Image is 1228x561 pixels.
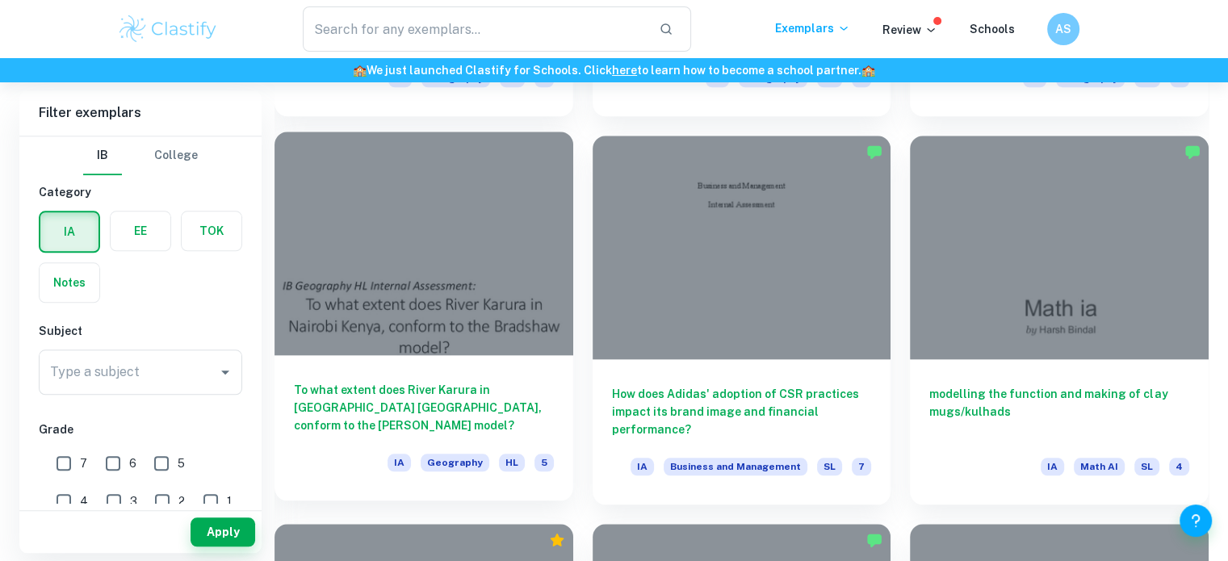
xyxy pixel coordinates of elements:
[182,211,241,250] button: TOK
[39,322,242,340] h6: Subject
[3,61,1225,79] h6: We just launched Clastify for Schools. Click to learn how to become a school partner.
[80,492,88,510] span: 4
[593,136,891,504] a: How does Adidas' adoption of CSR practices impact its brand image and financial performance?IABus...
[1134,458,1159,475] span: SL
[178,454,185,472] span: 5
[421,454,489,471] span: Geography
[1054,20,1072,38] h6: AS
[83,136,198,175] div: Filter type choice
[19,90,262,136] h6: Filter exemplars
[1074,458,1125,475] span: Math AI
[154,136,198,175] button: College
[1041,458,1064,475] span: IA
[178,492,185,510] span: 2
[910,136,1209,504] a: modelling the function and making of clay mugs/kulhadsIAMath AISL4
[1184,144,1201,160] img: Marked
[40,212,98,251] button: IA
[631,458,654,475] span: IA
[40,263,99,302] button: Notes
[612,385,872,438] h6: How does Adidas' adoption of CSR practices impact its brand image and financial performance?
[83,136,122,175] button: IB
[852,458,871,475] span: 7
[534,454,554,471] span: 5
[353,64,367,77] span: 🏫
[775,19,850,37] p: Exemplars
[861,64,875,77] span: 🏫
[1180,504,1212,537] button: Help and Feedback
[227,492,232,510] span: 1
[612,64,637,77] a: here
[1169,458,1189,475] span: 4
[866,144,882,160] img: Marked
[929,385,1189,438] h6: modelling the function and making of clay mugs/kulhads
[275,136,573,504] a: To what extent does River Karura in [GEOGRAPHIC_DATA] [GEOGRAPHIC_DATA], conform to the [PERSON_N...
[130,492,137,510] span: 3
[1047,13,1079,45] button: AS
[817,458,842,475] span: SL
[294,381,554,434] h6: To what extent does River Karura in [GEOGRAPHIC_DATA] [GEOGRAPHIC_DATA], conform to the [PERSON_N...
[80,454,87,472] span: 7
[664,458,807,475] span: Business and Management
[191,517,255,546] button: Apply
[388,454,411,471] span: IA
[129,454,136,472] span: 6
[549,532,565,548] div: Premium
[499,454,525,471] span: HL
[866,532,882,548] img: Marked
[303,6,647,52] input: Search for any exemplars...
[39,183,242,201] h6: Category
[39,421,242,438] h6: Grade
[882,21,937,39] p: Review
[117,13,220,45] img: Clastify logo
[111,211,170,250] button: EE
[214,361,237,383] button: Open
[970,23,1015,36] a: Schools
